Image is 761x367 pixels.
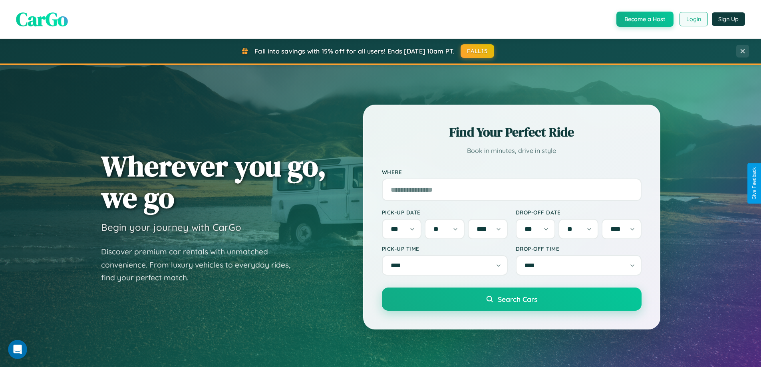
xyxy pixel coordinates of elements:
span: Search Cars [498,295,537,304]
label: Pick-up Time [382,245,508,252]
h3: Begin your journey with CarGo [101,221,241,233]
button: Search Cars [382,288,642,311]
p: Discover premium car rentals with unmatched convenience. From luxury vehicles to everyday rides, ... [101,245,301,284]
h1: Wherever you go, we go [101,150,326,213]
span: Fall into savings with 15% off for all users! Ends [DATE] 10am PT. [254,47,455,55]
span: CarGo [16,6,68,32]
iframe: Intercom live chat [8,340,27,359]
h2: Find Your Perfect Ride [382,123,642,141]
button: FALL15 [461,44,494,58]
label: Where [382,169,642,175]
button: Sign Up [712,12,745,26]
button: Become a Host [616,12,674,27]
button: Login [680,12,708,26]
label: Pick-up Date [382,209,508,216]
label: Drop-off Time [516,245,642,252]
div: Give Feedback [751,167,757,200]
p: Book in minutes, drive in style [382,145,642,157]
label: Drop-off Date [516,209,642,216]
